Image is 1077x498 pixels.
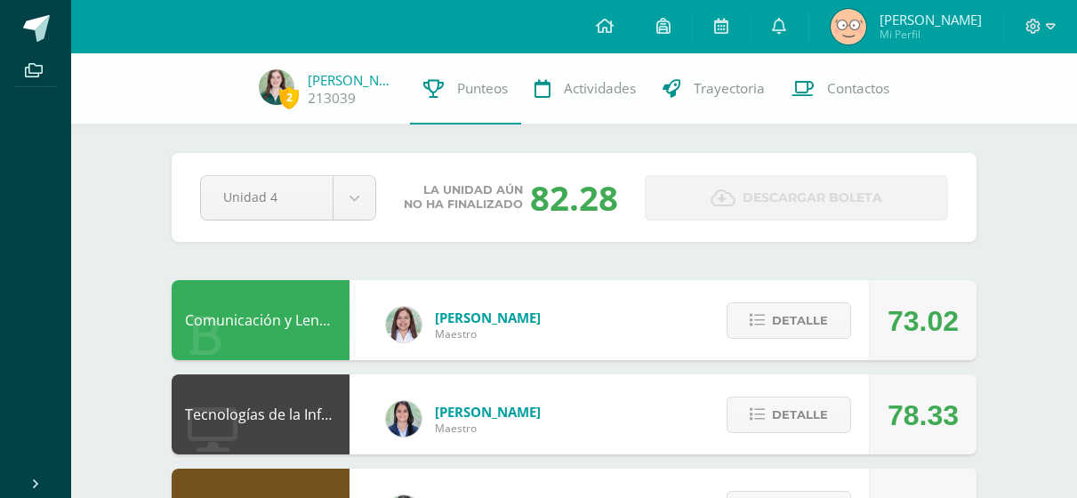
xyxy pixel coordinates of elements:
[564,79,636,98] span: Actividades
[435,326,541,341] span: Maestro
[772,398,828,431] span: Detalle
[435,421,541,436] span: Maestro
[888,281,959,361] div: 73.02
[259,69,294,105] img: e4e3956b417e3d96c1391078964afbb7.png
[172,374,350,454] div: Tecnologías de la Información y la Comunicación 4
[743,176,882,220] span: Descargar boleta
[457,79,508,98] span: Punteos
[386,307,422,342] img: acecb51a315cac2de2e3deefdb732c9f.png
[308,89,356,108] a: 213039
[694,79,765,98] span: Trayectoria
[279,86,299,108] span: 2
[649,53,778,124] a: Trayectoria
[172,280,350,360] div: Comunicación y Lenguaje L3 Inglés 4
[727,302,851,339] button: Detalle
[772,304,828,337] span: Detalle
[308,71,397,89] a: [PERSON_NAME]
[831,9,866,44] img: 72639ddbaeb481513917426665f4d019.png
[201,176,375,220] a: Unidad 4
[435,403,541,421] span: [PERSON_NAME]
[778,53,903,124] a: Contactos
[727,397,851,433] button: Detalle
[404,183,523,212] span: La unidad aún no ha finalizado
[410,53,521,124] a: Punteos
[827,79,889,98] span: Contactos
[386,401,422,437] img: 7489ccb779e23ff9f2c3e89c21f82ed0.png
[223,176,310,218] span: Unidad 4
[880,27,982,42] span: Mi Perfil
[435,309,541,326] span: [PERSON_NAME]
[880,11,982,28] span: [PERSON_NAME]
[888,375,959,455] div: 78.33
[521,53,649,124] a: Actividades
[530,174,618,221] div: 82.28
